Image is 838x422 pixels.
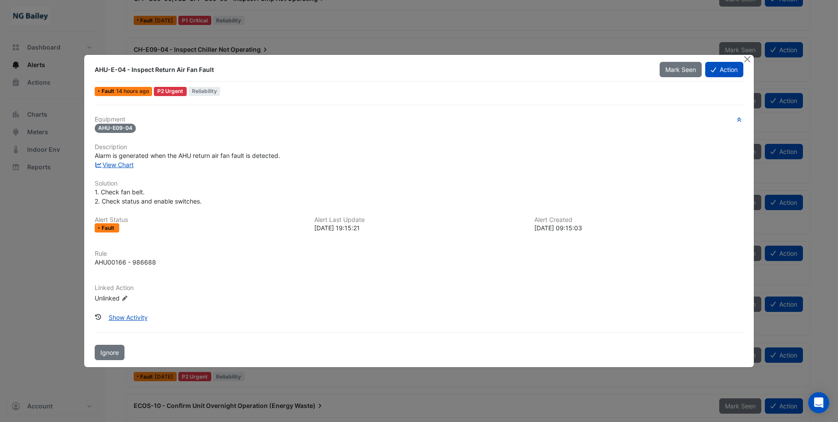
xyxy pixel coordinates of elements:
[705,62,743,77] button: Action
[95,188,202,205] span: 1. Check fan belt. 2. Check status and enable switches.
[808,392,829,413] div: Open Intercom Messenger
[95,65,649,74] div: AHU-E-04 - Inspect Return Air Fan Fault
[102,89,116,94] span: Fault
[188,87,220,96] span: Reliability
[95,293,200,303] div: Unlinked
[121,295,128,302] fa-icon: Edit Linked Action
[314,223,523,232] div: [DATE] 19:15:21
[95,257,156,267] div: AHU00166 - 986688
[314,216,523,224] h6: Alert Last Update
[95,161,134,168] a: View Chart
[95,216,304,224] h6: Alert Status
[95,284,743,292] h6: Linked Action
[95,250,743,257] h6: Rule
[660,62,702,77] button: Mark Seen
[95,143,743,151] h6: Description
[665,66,696,73] span: Mark Seen
[116,88,149,94] span: Mon 15-Sep-2025 19:15 BST
[95,116,743,123] h6: Equipment
[95,124,136,133] span: AHU-E09-04
[100,349,119,356] span: Ignore
[154,87,187,96] div: P2 Urgent
[743,55,752,64] button: Close
[103,310,153,325] button: Show Activity
[95,345,124,360] button: Ignore
[95,180,743,187] h6: Solution
[534,223,743,232] div: [DATE] 09:15:03
[534,216,743,224] h6: Alert Created
[95,152,280,159] span: Alarm is generated when the AHU return air fan fault is detected.
[102,225,116,231] span: Fault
